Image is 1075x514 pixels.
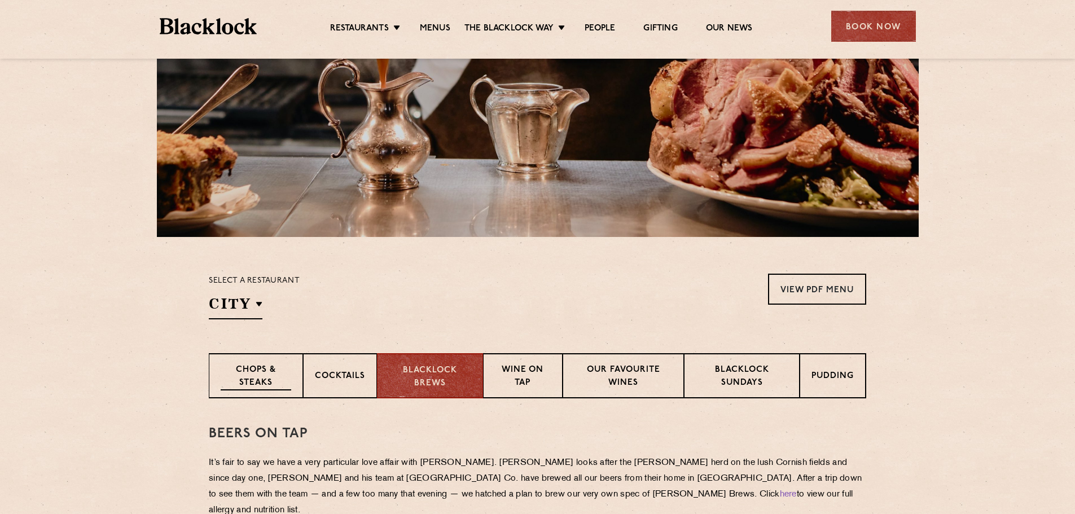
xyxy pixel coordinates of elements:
[209,427,866,441] h3: Beers on tap
[389,364,471,390] p: Blacklock Brews
[160,18,257,34] img: BL_Textured_Logo-footer-cropped.svg
[831,11,916,42] div: Book Now
[696,364,788,390] p: Blacklock Sundays
[643,23,677,36] a: Gifting
[464,23,554,36] a: The Blacklock Way
[221,364,291,390] p: Chops & Steaks
[574,364,673,390] p: Our favourite wines
[585,23,615,36] a: People
[495,364,550,390] p: Wine on Tap
[811,370,854,384] p: Pudding
[780,490,797,499] a: here
[706,23,753,36] a: Our News
[330,23,389,36] a: Restaurants
[768,274,866,305] a: View PDF Menu
[209,294,262,319] h2: City
[420,23,450,36] a: Menus
[209,274,300,288] p: Select a restaurant
[315,370,365,384] p: Cocktails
